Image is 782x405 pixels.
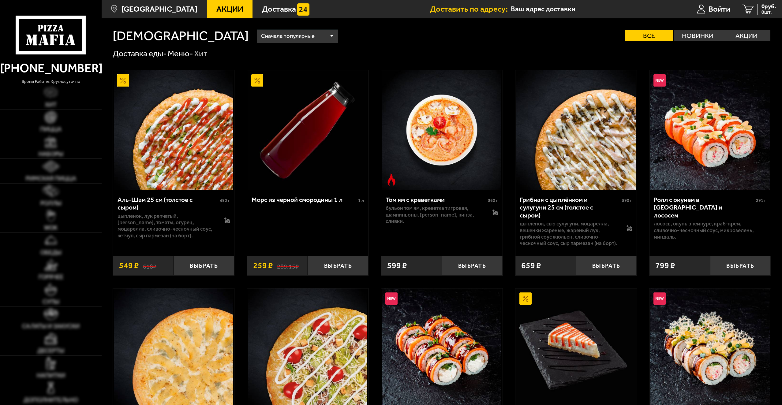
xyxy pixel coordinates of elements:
[113,70,234,190] a: АкционныйАль-Шам 25 см (толстое с сыром)
[625,30,673,41] label: Все
[118,213,216,239] p: цыпленок, лук репчатый, [PERSON_NAME], томаты, огурец, моцарелла, сливочно-чесночный соус, кетчуп...
[515,70,637,190] a: Грибная с цыплёнком и сулугуни 25 см (толстое с сыром)
[650,70,770,190] img: Ролл с окунем в темпуре и лососем
[45,102,57,108] span: Хит
[114,70,233,190] img: Аль-Шам 25 см (толстое с сыром)
[756,198,766,203] span: 291 г
[174,256,234,276] button: Выбрать
[251,74,264,87] img: Акционный
[385,292,398,305] img: Новинка
[710,256,771,276] button: Выбрать
[488,198,498,203] span: 360 г
[655,262,675,270] span: 799 ₽
[519,292,532,305] img: Акционный
[516,70,636,190] img: Грибная с цыплёнком и сулугуни 25 см (толстое с сыром)
[43,299,59,305] span: Супы
[40,250,62,256] span: Обеды
[119,262,139,270] span: 549 ₽
[520,221,618,247] p: цыпленок, сыр сулугуни, моцарелла, вешенки жареные, жареный лук, грибной соус Жюльен, сливочно-че...
[113,29,249,43] h1: [DEMOGRAPHIC_DATA]
[261,28,315,44] span: Сначала популярные
[430,5,511,13] span: Доставить по адресу:
[387,262,407,270] span: 599 ₽
[22,323,80,329] span: Салаты и закуски
[113,49,167,58] a: Доставка еды-
[247,70,368,190] a: АкционныйМорс из черной смородины 1 л
[649,70,771,190] a: НовинкаРолл с окунем в темпуре и лососем
[386,205,484,225] p: бульон том ям, креветка тигровая, шампиньоны, [PERSON_NAME], кинза, сливки.
[511,4,667,15] input: Ваш адрес доставки
[622,198,632,203] span: 590 г
[117,74,129,87] img: Акционный
[39,151,63,157] span: Наборы
[40,126,62,132] span: Пицца
[308,256,368,276] button: Выбрать
[654,196,754,219] div: Ролл с окунем в [GEOGRAPHIC_DATA] и лососем
[442,256,503,276] button: Выбрать
[220,198,230,203] span: 490 г
[709,5,730,13] span: Войти
[653,292,666,305] img: Новинка
[39,274,63,280] span: Горячее
[122,5,197,13] span: [GEOGRAPHIC_DATA]
[216,5,243,13] span: Акции
[576,256,637,276] button: Выбрать
[44,225,58,231] span: WOK
[168,49,193,58] a: Меню-
[297,3,309,16] img: 15daf4d41897b9f0e9f617042186c801.svg
[654,221,766,240] p: лосось, окунь в темпуре, краб-крем, сливочно-чесночный соус, микрозелень, миндаль.
[37,348,64,354] span: Десерты
[24,397,78,403] span: Дополнительно
[761,4,776,9] span: 0 руб.
[386,196,486,204] div: Том ям с креветками
[722,30,770,41] label: Акции
[382,70,502,190] img: Том ям с креветками
[358,198,364,203] span: 1 л
[26,176,76,182] span: Римская пицца
[40,200,62,206] span: Роллы
[761,10,776,15] span: 0 шт.
[653,74,666,87] img: Новинка
[385,173,398,186] img: Острое блюдо
[277,262,299,270] s: 289.15 ₽
[37,373,65,379] span: Напитки
[248,70,367,190] img: Морс из черной смородины 1 л
[262,5,296,13] span: Доставка
[521,262,541,270] span: 659 ₽
[520,196,620,219] div: Грибная с цыплёнком и сулугуни 25 см (толстое с сыром)
[143,262,156,270] s: 618 ₽
[381,70,502,190] a: Острое блюдоТом ям с креветками
[674,30,722,41] label: Новинки
[252,196,357,204] div: Морс из черной смородины 1 л
[118,196,218,211] div: Аль-Шам 25 см (толстое с сыром)
[194,48,208,59] div: Хит
[253,262,273,270] span: 259 ₽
